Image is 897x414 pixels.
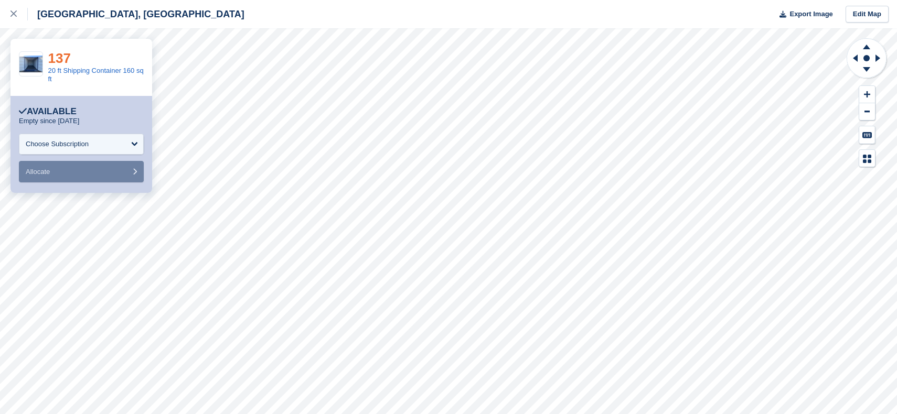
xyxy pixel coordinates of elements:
img: 20191002_132807987_iOS.jpg [19,56,42,73]
button: Export Image [773,6,833,23]
a: 137 [48,50,71,66]
div: Choose Subscription [26,139,89,149]
span: Export Image [789,9,832,19]
button: Zoom In [859,86,875,103]
div: [GEOGRAPHIC_DATA], [GEOGRAPHIC_DATA] [28,8,244,20]
span: Allocate [26,168,50,176]
a: 20 ft Shipping Container 160 sq ft [48,67,144,83]
button: Map Legend [859,150,875,167]
a: Edit Map [846,6,889,23]
div: Available [19,106,77,117]
p: Empty since [DATE] [19,117,79,125]
button: Allocate [19,161,144,182]
button: Keyboard Shortcuts [859,126,875,144]
button: Zoom Out [859,103,875,121]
